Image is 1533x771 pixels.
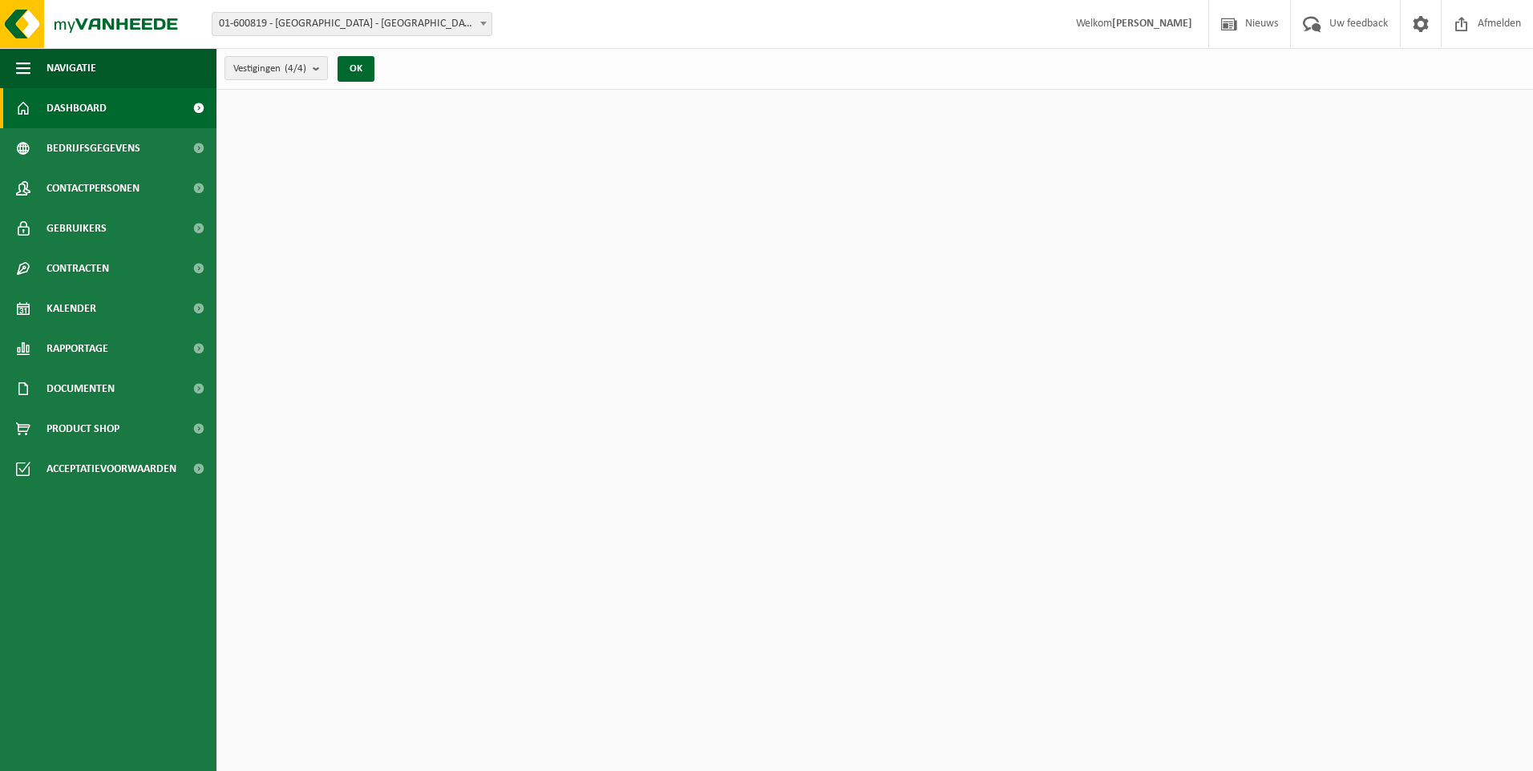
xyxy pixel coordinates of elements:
[212,12,492,36] span: 01-600819 - CORRAL NV - ANTWERPEN
[47,248,109,289] span: Contracten
[47,369,115,409] span: Documenten
[233,57,306,81] span: Vestigingen
[47,128,140,168] span: Bedrijfsgegevens
[47,289,96,329] span: Kalender
[47,208,107,248] span: Gebruikers
[47,168,140,208] span: Contactpersonen
[47,48,96,88] span: Navigatie
[212,13,491,35] span: 01-600819 - CORRAL NV - ANTWERPEN
[338,56,374,82] button: OK
[224,56,328,80] button: Vestigingen(4/4)
[47,449,176,489] span: Acceptatievoorwaarden
[285,63,306,74] count: (4/4)
[47,409,119,449] span: Product Shop
[1112,18,1192,30] strong: [PERSON_NAME]
[47,329,108,369] span: Rapportage
[47,88,107,128] span: Dashboard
